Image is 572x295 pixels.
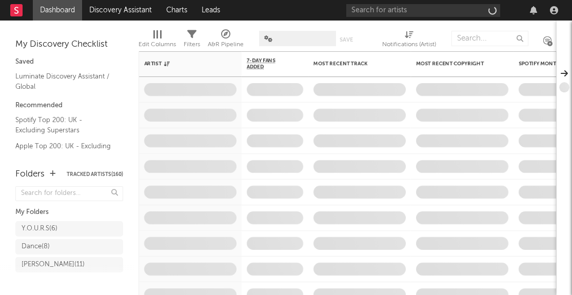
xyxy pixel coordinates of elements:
[139,38,176,51] div: Edit Columns
[451,31,528,46] input: Search...
[247,57,288,70] span: 7-Day Fans Added
[15,141,113,162] a: Apple Top 200: UK - Excluding Superstars
[15,38,123,51] div: My Discovery Checklist
[15,56,123,68] div: Saved
[144,61,221,67] div: Artist
[382,38,436,51] div: Notifications (Artist)
[15,114,113,135] a: Spotify Top 200: UK - Excluding Superstars
[67,172,123,177] button: Tracked Artists(160)
[22,259,85,271] div: [PERSON_NAME] ( 11 )
[346,4,500,17] input: Search for artists
[15,206,123,219] div: My Folders
[15,100,123,112] div: Recommended
[382,26,436,55] div: Notifications (Artist)
[15,221,123,237] a: Y.O.U.R.S(6)
[15,168,45,181] div: Folders
[184,38,200,51] div: Filters
[340,37,353,43] button: Save
[15,186,123,201] input: Search for folders...
[184,26,200,55] div: Filters
[208,26,244,55] div: A&R Pipeline
[22,241,50,253] div: Dance ( 8 )
[208,38,244,51] div: A&R Pipeline
[22,223,57,235] div: Y.O.U.R.S ( 6 )
[313,61,390,67] div: Most Recent Track
[15,239,123,254] a: Dance(8)
[139,26,176,55] div: Edit Columns
[416,61,493,67] div: Most Recent Copyright
[15,257,123,272] a: [PERSON_NAME](11)
[15,71,113,92] a: Luminate Discovery Assistant / Global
